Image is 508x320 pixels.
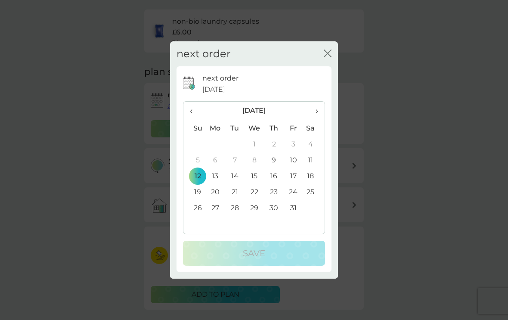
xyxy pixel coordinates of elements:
td: 9 [264,152,284,168]
h2: next order [177,48,231,60]
td: 25 [303,184,325,200]
span: › [310,102,318,120]
td: 18 [303,168,325,184]
td: 12 [183,168,205,184]
td: 22 [245,184,264,200]
th: [DATE] [205,102,303,120]
td: 29 [245,200,264,216]
td: 28 [225,200,245,216]
button: Save [183,241,325,266]
td: 3 [284,136,303,152]
th: Mo [205,120,225,137]
td: 26 [183,200,205,216]
td: 16 [264,168,284,184]
td: 1 [245,136,264,152]
td: 21 [225,184,245,200]
th: Sa [303,120,325,137]
td: 30 [264,200,284,216]
td: 17 [284,168,303,184]
td: 6 [205,152,225,168]
td: 23 [264,184,284,200]
td: 20 [205,184,225,200]
p: next order [202,73,239,84]
button: close [324,50,331,59]
th: Fr [284,120,303,137]
th: We [245,120,264,137]
td: 2 [264,136,284,152]
p: Save [243,246,265,260]
td: 10 [284,152,303,168]
td: 14 [225,168,245,184]
th: Su [183,120,205,137]
td: 8 [245,152,264,168]
span: ‹ [190,102,199,120]
th: Tu [225,120,245,137]
span: [DATE] [202,84,225,95]
td: 24 [284,184,303,200]
td: 11 [303,152,325,168]
td: 4 [303,136,325,152]
td: 27 [205,200,225,216]
td: 31 [284,200,303,216]
td: 19 [183,184,205,200]
td: 13 [205,168,225,184]
td: 15 [245,168,264,184]
td: 5 [183,152,205,168]
th: Th [264,120,284,137]
td: 7 [225,152,245,168]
